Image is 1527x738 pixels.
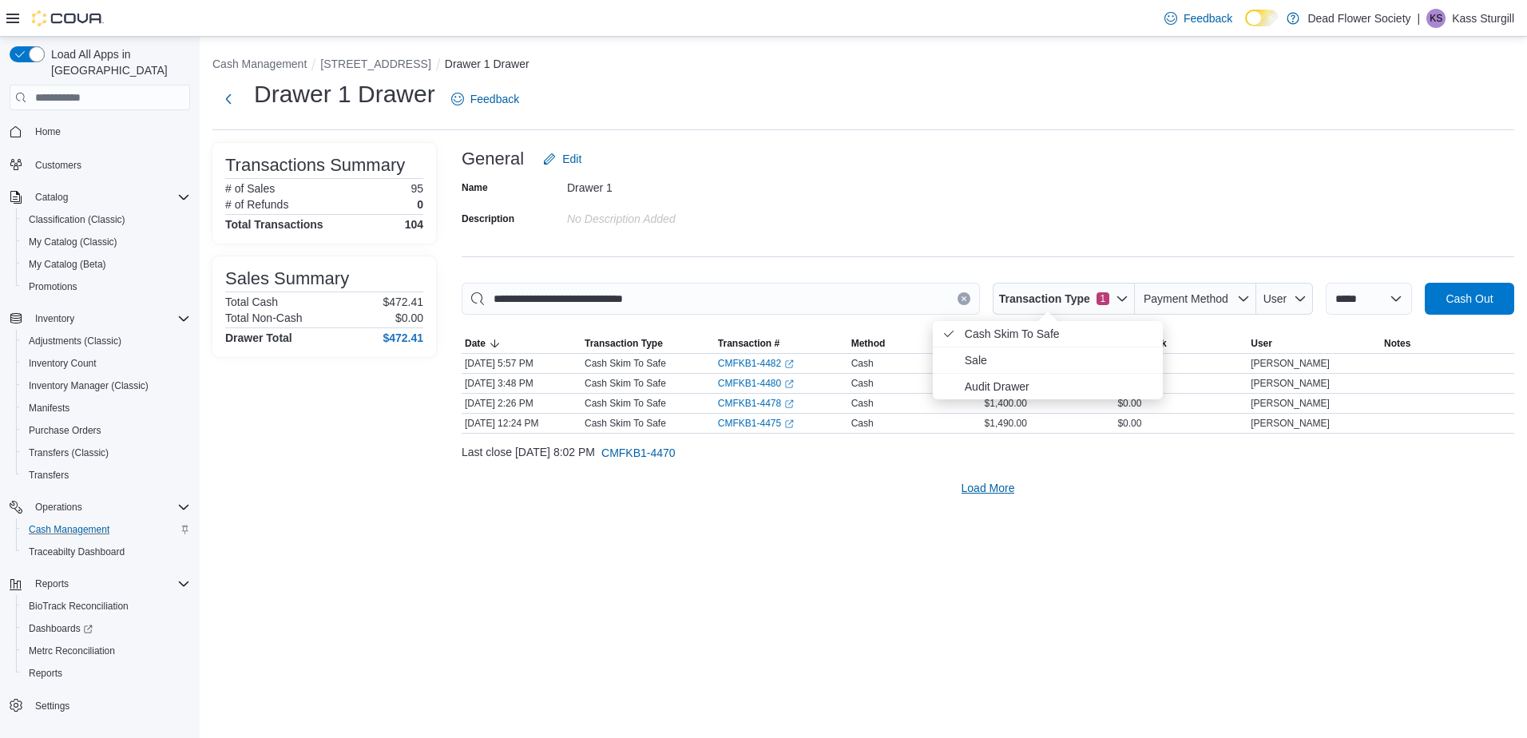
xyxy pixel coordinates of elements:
span: Feedback [1184,10,1232,26]
p: Cash Skim To Safe [585,377,666,390]
h4: 104 [405,218,423,231]
li: Sale [933,347,1163,374]
span: Cash Management [29,523,109,536]
a: Transfers [22,466,75,485]
button: Transfers [16,464,196,486]
span: Dark Mode [1245,26,1246,27]
div: Drawer 1 [567,175,781,194]
span: CMFKB1-4470 [601,445,676,461]
h6: Total Non-Cash [225,311,303,324]
span: $1,400.00 [985,397,1027,410]
span: [PERSON_NAME] [1251,357,1330,370]
h6: Total Cash [225,296,278,308]
span: Customers [35,159,81,172]
span: Adjustments (Classic) [22,331,190,351]
span: Transaction Type [999,291,1090,307]
button: Transfers (Classic) [16,442,196,464]
button: [STREET_ADDRESS] [320,58,430,70]
a: Dashboards [22,619,99,638]
span: Inventory [35,312,74,325]
button: Inventory [29,309,81,328]
span: My Catalog (Beta) [22,255,190,274]
span: My Catalog (Classic) [29,236,117,248]
h6: # of Sales [225,182,275,195]
button: Promotions [16,276,196,298]
button: Transaction Type1 active filters [993,283,1135,315]
a: Cash Management [22,520,116,539]
button: Notes [1381,334,1514,353]
button: Load More [462,472,1514,504]
a: CMFKB1-4482External link [718,357,794,370]
a: Promotions [22,277,84,296]
span: Operations [29,498,190,517]
button: Reports [3,573,196,595]
a: Feedback [445,83,526,115]
h4: Drawer Total [225,331,292,344]
span: BioTrack Reconciliation [29,600,129,613]
button: Manifests [16,397,196,419]
button: Purchase Orders [16,419,196,442]
span: My Catalog (Classic) [22,232,190,252]
span: Feedback [470,91,519,107]
span: Catalog [29,188,190,207]
span: User [1263,292,1287,305]
button: Payment Method [1135,283,1256,315]
a: Feedback [1158,2,1239,34]
span: Home [29,121,190,141]
button: Transaction # [715,334,848,353]
span: $1,490.00 [985,417,1027,430]
span: Classification (Classic) [29,213,125,226]
span: Inventory [29,309,190,328]
a: Customers [29,156,88,175]
div: No Description added [567,206,781,225]
span: Manifests [29,402,69,415]
a: Reports [22,664,69,683]
button: Catalog [29,188,74,207]
p: 0 [417,198,423,211]
span: Dashboards [22,619,190,638]
p: | [1418,9,1421,28]
span: Transaction # [718,337,779,350]
span: Cash [851,417,874,430]
button: Traceabilty Dashboard [16,541,196,563]
span: Metrc Reconciliation [22,641,190,661]
a: Settings [29,696,76,716]
span: Settings [35,700,69,712]
svg: External link [784,379,794,389]
div: $0.00 [1114,354,1247,373]
span: Purchase Orders [29,424,101,437]
button: Customers [3,153,196,176]
span: Cash [851,377,874,390]
h3: Transactions Summary [225,156,405,175]
button: Drawer 1 Drawer [445,58,529,70]
span: Catalog [35,191,68,204]
p: Cash Skim To Safe [585,417,666,430]
span: Adjustments (Classic) [29,335,121,347]
ul: Transaction Type [933,321,1163,399]
span: Reports [35,577,69,590]
span: Operations [35,501,82,514]
a: My Catalog (Beta) [22,255,113,274]
svg: External link [784,399,794,409]
span: BioTrack Reconciliation [22,597,190,616]
svg: External link [784,419,794,429]
span: Cash Out [1446,291,1493,307]
a: CMFKB1-4478External link [718,397,794,410]
h4: Total Transactions [225,218,323,231]
span: Transfers [29,469,69,482]
button: Edit [537,143,588,175]
a: CMFKB1-4475External link [718,417,794,430]
button: Reports [29,574,75,593]
a: BioTrack Reconciliation [22,597,135,616]
span: Manifests [22,399,190,418]
span: Metrc Reconciliation [29,645,115,657]
p: $472.41 [383,296,423,308]
a: Metrc Reconciliation [22,641,121,661]
a: CMFKB1-4480External link [718,377,794,390]
svg: External link [784,359,794,369]
button: Cash Out [1425,283,1514,315]
span: Sale [965,351,1153,370]
span: Inventory Count [29,357,97,370]
span: Classification (Classic) [22,210,190,229]
span: Home [35,125,61,138]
